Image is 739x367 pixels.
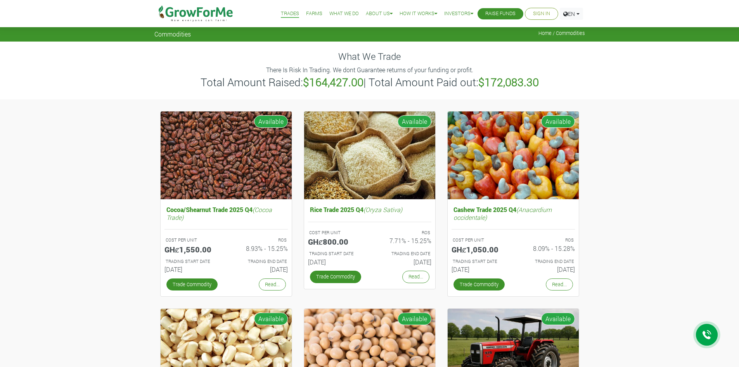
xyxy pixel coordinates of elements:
[541,313,575,325] span: Available
[154,51,585,62] h4: What We Trade
[377,230,430,236] p: ROS
[519,245,575,252] h6: 8.09% - 15.28%
[453,258,506,265] p: Estimated Trading Start Date
[166,258,219,265] p: Estimated Trading Start Date
[478,75,539,89] b: $172,083.30
[363,205,402,214] i: (Oryza Sativa)
[259,278,286,290] a: Read...
[164,204,288,223] h5: Cocoa/Shearnut Trade 2025 Q4
[233,237,287,244] p: ROS
[254,115,288,128] span: Available
[304,111,435,200] img: growforme image
[520,258,574,265] p: Estimated Trading End Date
[164,204,288,276] a: Cocoa/Shearnut Trade 2025 Q4(Cocoa Trade) COST PER UNIT GHȼ1,550.00 ROS 8.93% - 15.25% TRADING ST...
[308,204,431,215] h5: Rice Trade 2025 Q4
[166,205,272,221] i: (Cocoa Trade)
[281,10,299,18] a: Trades
[452,204,575,223] h5: Cashew Trade 2025 Q4
[485,10,516,18] a: Raise Funds
[453,237,506,244] p: COST PER UNIT
[453,278,505,290] a: Trade Commodity
[329,10,359,18] a: What We Do
[453,205,552,221] i: (Anacardium occidentale)
[156,76,584,89] h3: Total Amount Raised: | Total Amount Paid out:
[303,75,363,89] b: $164,427.00
[398,313,431,325] span: Available
[377,250,430,257] p: Estimated Trading End Date
[309,230,363,236] p: COST PER UNIT
[376,258,431,266] h6: [DATE]
[309,250,363,257] p: Estimated Trading Start Date
[154,30,191,38] span: Commodities
[376,237,431,244] h6: 7.71% - 15.25%
[232,266,288,273] h6: [DATE]
[452,266,507,273] h6: [DATE]
[452,245,507,254] h5: GHȼ1,050.00
[161,111,292,200] img: growforme image
[164,245,220,254] h5: GHȼ1,550.00
[232,245,288,252] h6: 8.93% - 15.25%
[156,65,584,75] p: There Is Risk In Trading. We dont Guarantee returns of your funding or profit.
[560,8,583,20] a: EN
[520,237,574,244] p: ROS
[254,313,288,325] span: Available
[519,266,575,273] h6: [DATE]
[166,278,218,290] a: Trade Commodity
[310,271,361,283] a: Trade Commodity
[308,204,431,269] a: Rice Trade 2025 Q4(Oryza Sativa) COST PER UNIT GHȼ800.00 ROS 7.71% - 15.25% TRADING START DATE [D...
[308,237,364,246] h5: GHȼ800.00
[366,10,393,18] a: About Us
[402,271,429,283] a: Read...
[448,111,579,200] img: growforme image
[541,115,575,128] span: Available
[444,10,473,18] a: Investors
[538,30,585,36] span: Home / Commodities
[233,258,287,265] p: Estimated Trading End Date
[533,10,550,18] a: Sign In
[452,204,575,276] a: Cashew Trade 2025 Q4(Anacardium occidentale) COST PER UNIT GHȼ1,050.00 ROS 8.09% - 15.28% TRADING...
[400,10,437,18] a: How it Works
[308,258,364,266] h6: [DATE]
[166,237,219,244] p: COST PER UNIT
[306,10,322,18] a: Farms
[398,115,431,128] span: Available
[164,266,220,273] h6: [DATE]
[546,278,573,290] a: Read...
